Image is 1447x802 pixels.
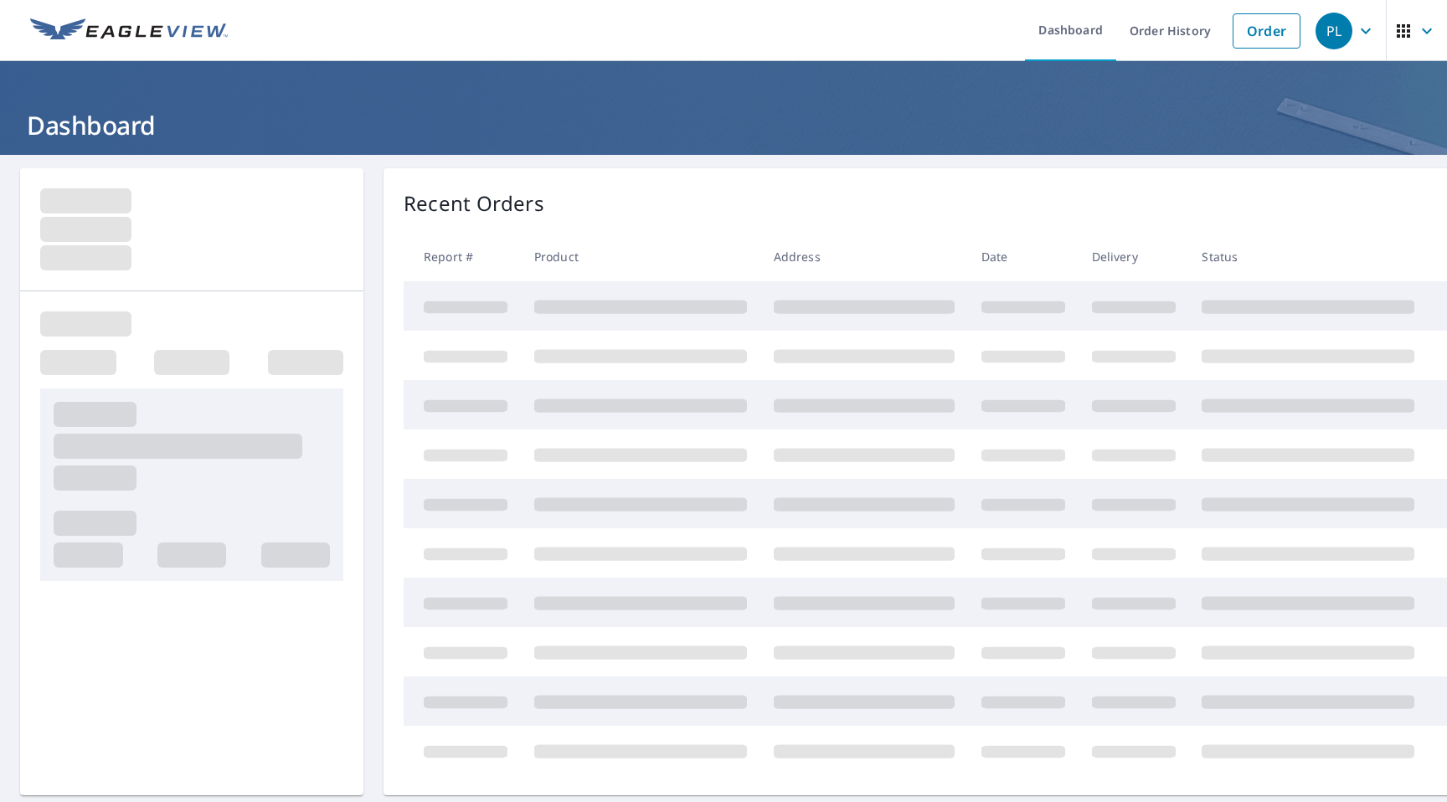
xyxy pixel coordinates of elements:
p: Recent Orders [404,188,544,218]
th: Report # [404,232,521,281]
img: EV Logo [30,18,228,44]
th: Status [1188,232,1428,281]
a: Order [1233,13,1300,49]
th: Delivery [1079,232,1189,281]
th: Date [968,232,1079,281]
div: PL [1316,13,1352,49]
th: Product [521,232,760,281]
h1: Dashboard [20,108,1427,142]
th: Address [760,232,968,281]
